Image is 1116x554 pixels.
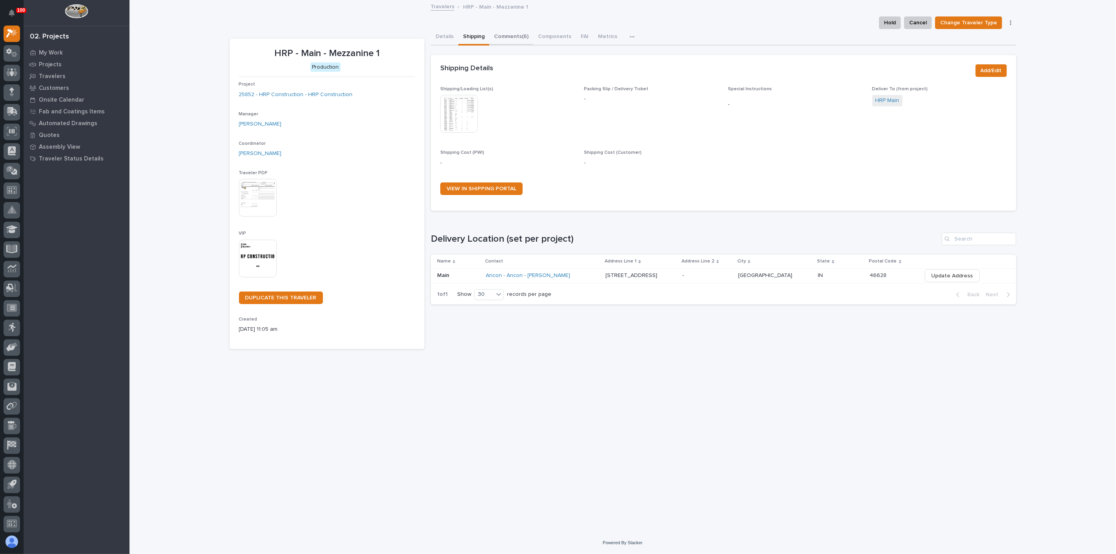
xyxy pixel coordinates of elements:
a: Onsite Calendar [24,94,129,106]
span: Traveler PDF [239,171,268,175]
p: Show [457,291,471,298]
button: users-avatar [4,534,20,550]
span: Cancel [909,18,927,27]
span: Hold [884,18,896,27]
p: City [737,257,746,266]
button: Update Address [925,270,980,282]
p: Postal Code [869,257,897,266]
p: Travelers [39,73,66,80]
p: [GEOGRAPHIC_DATA] [738,271,794,279]
span: Change Traveler Type [940,18,997,27]
button: Back [950,291,983,298]
p: Contact [485,257,503,266]
a: [PERSON_NAME] [239,120,282,128]
p: - [440,159,575,167]
span: Shipping/Loading List(s) [440,87,493,91]
a: My Work [24,47,129,58]
a: [PERSON_NAME] [239,149,282,158]
h2: Shipping Details [440,64,493,73]
p: 1 of 1 [431,285,454,304]
span: Manager [239,112,259,117]
p: - [584,95,719,103]
a: Traveler Status Details [24,153,129,164]
button: Hold [879,16,901,29]
p: HRP - Main - Mezzanine 1 [239,48,415,59]
button: Components [533,29,576,46]
p: Name [437,257,451,266]
p: - [682,271,686,279]
div: 30 [475,290,494,299]
button: FAI [576,29,593,46]
p: Fab and Coatings Items [39,108,105,115]
p: Assembly View [39,144,80,151]
span: Coordinator [239,141,266,146]
span: VIP [239,231,246,236]
button: Details [431,29,458,46]
span: DUPLICATE THIS TRAVELER [245,295,317,301]
button: Cancel [904,16,932,29]
span: Shipping Cost (PWI) [440,150,484,155]
span: Project [239,82,255,87]
span: Back [963,291,980,298]
div: Notifications100 [10,9,20,22]
span: Deliver To (from project) [872,87,928,91]
p: IN [818,271,824,279]
a: 25852 - HRP Construction - HRP Construction [239,91,353,99]
span: Next [986,291,1003,298]
p: Address Line 1 [605,257,636,266]
a: Quotes [24,129,129,141]
div: 02. Projects [30,33,69,41]
p: - [728,100,863,109]
a: Assembly View [24,141,129,153]
img: Workspace Logo [65,4,88,18]
p: State [817,257,830,266]
p: Projects [39,61,62,68]
a: VIEW IN SHIPPING PORTAL [440,182,523,195]
span: Special Instructions [728,87,772,91]
p: 46628 [870,271,888,279]
p: Address Line 2 [682,257,715,266]
span: VIEW IN SHIPPING PORTAL [447,186,516,191]
p: Customers [39,85,69,92]
a: Powered By Stacker [603,540,642,545]
p: [STREET_ADDRESS] [605,271,659,279]
p: Traveler Status Details [39,155,104,162]
span: Add/Edit [981,66,1002,75]
p: 100 [17,7,25,13]
button: Notifications [4,5,20,21]
span: Shipping Cost (Customer) [584,150,642,155]
h1: Delivery Location (set per project) [431,233,939,245]
p: Quotes [39,132,60,139]
button: Change Traveler Type [935,16,1002,29]
button: Next [983,291,1016,298]
p: [DATE] 11:05 am [239,325,415,333]
p: - [584,159,719,167]
p: Automated Drawings [39,120,97,127]
button: Add/Edit [976,64,1007,77]
tr: MainMain Ancon - Ancon - [PERSON_NAME] [STREET_ADDRESS][STREET_ADDRESS] -- [GEOGRAPHIC_DATA][GEOG... [431,268,1016,283]
a: Fab and Coatings Items [24,106,129,117]
p: Onsite Calendar [39,97,84,104]
a: Projects [24,58,129,70]
a: Ancon - Ancon - [PERSON_NAME] [486,272,570,279]
a: Customers [24,82,129,94]
a: HRP Main [875,97,899,105]
a: Travelers [24,70,129,82]
button: Shipping [458,29,489,46]
p: My Work [39,49,63,56]
span: Update Address [932,271,973,281]
span: Packing Slip / Delivery Ticket [584,87,649,91]
button: Comments (6) [489,29,533,46]
div: Production [310,62,341,72]
input: Search [942,233,1016,245]
a: DUPLICATE THIS TRAVELER [239,292,323,304]
button: Metrics [593,29,622,46]
p: records per page [507,291,551,298]
p: Main [437,271,451,279]
a: Travelers [430,2,454,11]
a: Automated Drawings [24,117,129,129]
span: Created [239,317,257,322]
p: HRP - Main - Mezzanine 1 [463,2,528,11]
